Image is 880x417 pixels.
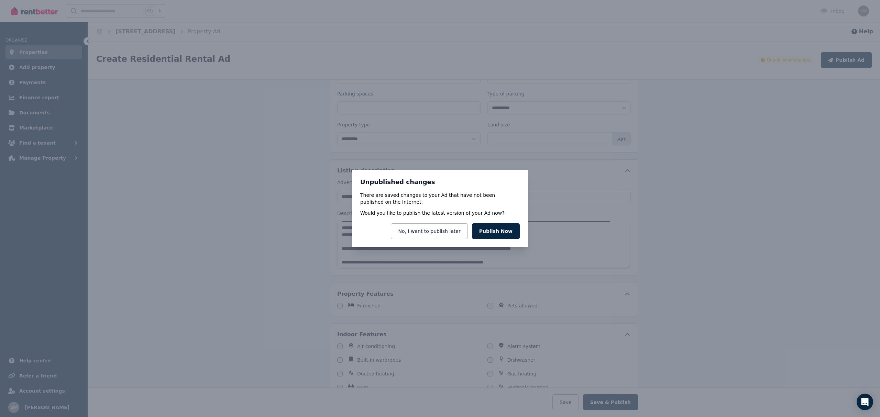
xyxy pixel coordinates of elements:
button: No, I want to publish later [391,223,467,239]
p: There are saved changes to your Ad that have not been published on the Internet. [360,192,520,205]
h3: Unpublished changes [360,178,520,186]
p: Would you like to publish the latest version of your Ad now? [360,210,505,216]
button: Publish Now [472,223,520,239]
div: Open Intercom Messenger [857,394,873,410]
